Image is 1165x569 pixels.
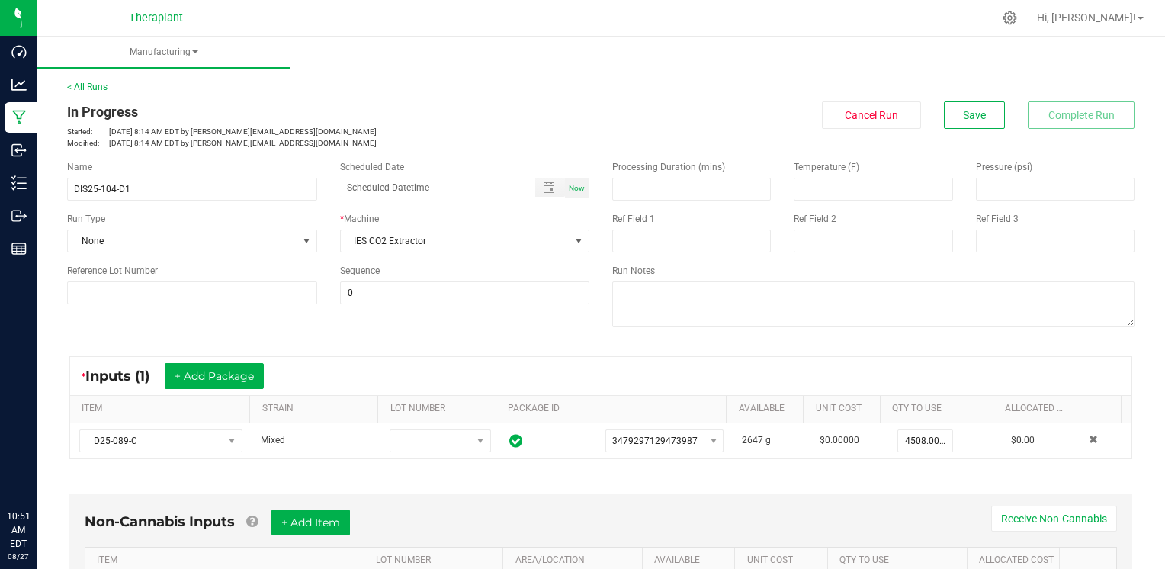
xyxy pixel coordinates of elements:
a: Sortable [1072,555,1100,567]
a: QTY TO USESortable [892,403,987,415]
div: Manage settings [1000,11,1019,25]
span: Manufacturing [37,46,290,59]
a: Unit CostSortable [747,555,822,567]
a: STRAINSortable [262,403,372,415]
span: Scheduled Date [340,162,404,172]
span: Temperature (F) [794,162,859,172]
span: Reference Lot Number [67,265,158,276]
span: IES CO2 Extractor [341,230,570,252]
span: g [765,435,771,445]
inline-svg: Analytics [11,77,27,92]
inline-svg: Dashboard [11,44,27,59]
button: Cancel Run [822,101,921,129]
inline-svg: Inventory [11,175,27,191]
span: 3479297129473987 [612,436,698,446]
a: < All Runs [67,82,108,92]
a: ITEMSortable [82,403,244,415]
span: Save [963,109,986,121]
a: Allocated CostSortable [979,555,1054,567]
span: $0.00 [1011,435,1035,445]
button: Complete Run [1028,101,1135,129]
span: Mixed [261,435,285,445]
span: NO DATA FOUND [79,429,242,452]
span: Theraplant [129,11,183,24]
span: 2647 [742,435,763,445]
button: + Add Package [165,363,264,389]
span: Inputs (1) [85,368,165,384]
span: Sequence [340,265,380,276]
a: Manufacturing [37,37,290,69]
a: Sortable [1082,403,1115,415]
inline-svg: Inbound [11,143,27,158]
span: Toggle popup [535,178,565,197]
p: 08/27 [7,551,30,562]
span: Complete Run [1048,109,1115,121]
span: Run Type [67,212,105,226]
a: AVAILABLESortable [739,403,798,415]
span: Ref Field 3 [976,214,1019,224]
span: Ref Field 2 [794,214,836,224]
a: AREA/LOCATIONSortable [515,555,637,567]
span: Modified: [67,137,109,149]
button: + Add Item [271,510,350,535]
a: LOT NUMBERSortable [376,555,497,567]
span: Now [569,184,585,192]
inline-svg: Reports [11,241,27,256]
a: Unit CostSortable [816,403,875,415]
p: 10:51 AM EDT [7,510,30,551]
span: Non-Cannabis Inputs [85,513,235,530]
button: Save [944,101,1005,129]
a: Allocated CostSortable [1005,403,1064,415]
inline-svg: Outbound [11,208,27,223]
span: Hi, [PERSON_NAME]! [1037,11,1136,24]
span: In Sync [509,432,522,450]
p: [DATE] 8:14 AM EDT by [PERSON_NAME][EMAIL_ADDRESS][DOMAIN_NAME] [67,137,589,149]
a: Add Non-Cannabis items that were also consumed in the run (e.g. gloves and packaging); Also add N... [246,513,258,530]
input: Scheduled Datetime [340,178,520,197]
span: Ref Field 1 [612,214,655,224]
span: Run Notes [612,265,655,276]
span: Machine [344,214,379,224]
inline-svg: Manufacturing [11,110,27,125]
span: D25-089-C [80,430,223,452]
span: None [68,230,297,252]
span: Started: [67,126,109,137]
span: Pressure (psi) [976,162,1032,172]
a: PACKAGE IDSortable [508,403,721,415]
iframe: Resource center [15,447,61,493]
a: LOT NUMBERSortable [390,403,490,415]
a: QTY TO USESortable [839,555,961,567]
button: Receive Non-Cannabis [991,506,1117,532]
div: In Progress [67,101,589,122]
a: ITEMSortable [97,555,358,567]
span: Name [67,162,92,172]
span: Cancel Run [845,109,898,121]
iframe: Resource center unread badge [45,445,63,463]
span: Processing Duration (mins) [612,162,725,172]
a: AVAILABLESortable [654,555,729,567]
span: $0.00000 [820,435,859,445]
p: [DATE] 8:14 AM EDT by [PERSON_NAME][EMAIL_ADDRESS][DOMAIN_NAME] [67,126,589,137]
